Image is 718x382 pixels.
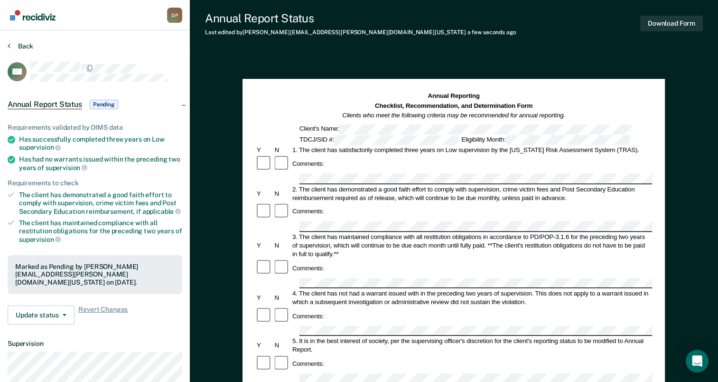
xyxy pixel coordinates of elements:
span: Annual Report Status [8,100,82,109]
span: Revert Changes [78,306,128,325]
span: Pending [90,100,118,109]
div: N [273,189,291,198]
button: Profile dropdown button [167,8,182,23]
span: supervision [46,164,87,172]
div: N [273,145,291,154]
div: 1. The client has satisfactorily completed three years on Low supervision by the [US_STATE] Risk ... [291,145,652,154]
div: 2. The client has demonstrated a good faith effort to comply with supervision, crime victim fees ... [291,185,652,202]
button: Update status [8,306,75,325]
div: Client's Name: [298,124,634,134]
span: supervision [19,143,61,151]
div: N [273,293,291,302]
div: Comments: [291,208,326,216]
div: 3. The client has maintained compliance with all restitution obligations in accordance to PD/POP-... [291,233,652,258]
strong: Annual Reporting [428,93,480,100]
button: Back [8,42,33,50]
div: Has had no warrants issued within the preceding two years of [19,155,182,172]
div: 4. The client has not had a warrant issued with in the preceding two years of supervision. This d... [291,289,652,306]
div: The client has maintained compliance with all restitution obligations for the preceding two years of [19,219,182,243]
div: Comments: [291,264,326,272]
div: Y [255,293,273,302]
em: Clients who meet the following criteria may be recommended for annual reporting. [343,112,566,119]
strong: Checklist, Recommendation, and Determination Form [375,102,532,109]
div: Open Intercom Messenger [686,350,709,372]
div: 5. It is in the best interest of society, per the supervising officer's discretion for the client... [291,337,652,354]
div: Y [255,341,273,350]
span: supervision [19,236,61,243]
div: Marked as Pending by [PERSON_NAME][EMAIL_ADDRESS][PERSON_NAME][DOMAIN_NAME][US_STATE] on [DATE]. [15,263,175,286]
div: Requirements to check [8,179,182,187]
div: Eligibility Month: [460,135,631,145]
span: a few seconds ago [467,29,516,36]
div: Annual Report Status [205,11,516,25]
div: Requirements validated by OIMS data [8,124,182,132]
div: Comments: [291,160,326,168]
div: TDCJ/SID #: [298,135,460,145]
div: Last edited by [PERSON_NAME][EMAIL_ADDRESS][PERSON_NAME][DOMAIN_NAME][US_STATE] [205,29,516,36]
div: N [273,241,291,250]
div: Comments: [291,360,326,368]
span: applicable [142,208,181,215]
div: Has successfully completed three years on Low [19,135,182,152]
div: The client has demonstrated a good faith effort to comply with supervision, crime victim fees and... [19,191,182,215]
img: Recidiviz [10,10,56,20]
div: N [273,341,291,350]
div: Comments: [291,312,326,320]
div: D P [167,8,182,23]
div: Y [255,241,273,250]
dt: Supervision [8,340,182,348]
div: Y [255,145,273,154]
button: Download Form [640,16,703,31]
div: Y [255,189,273,198]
